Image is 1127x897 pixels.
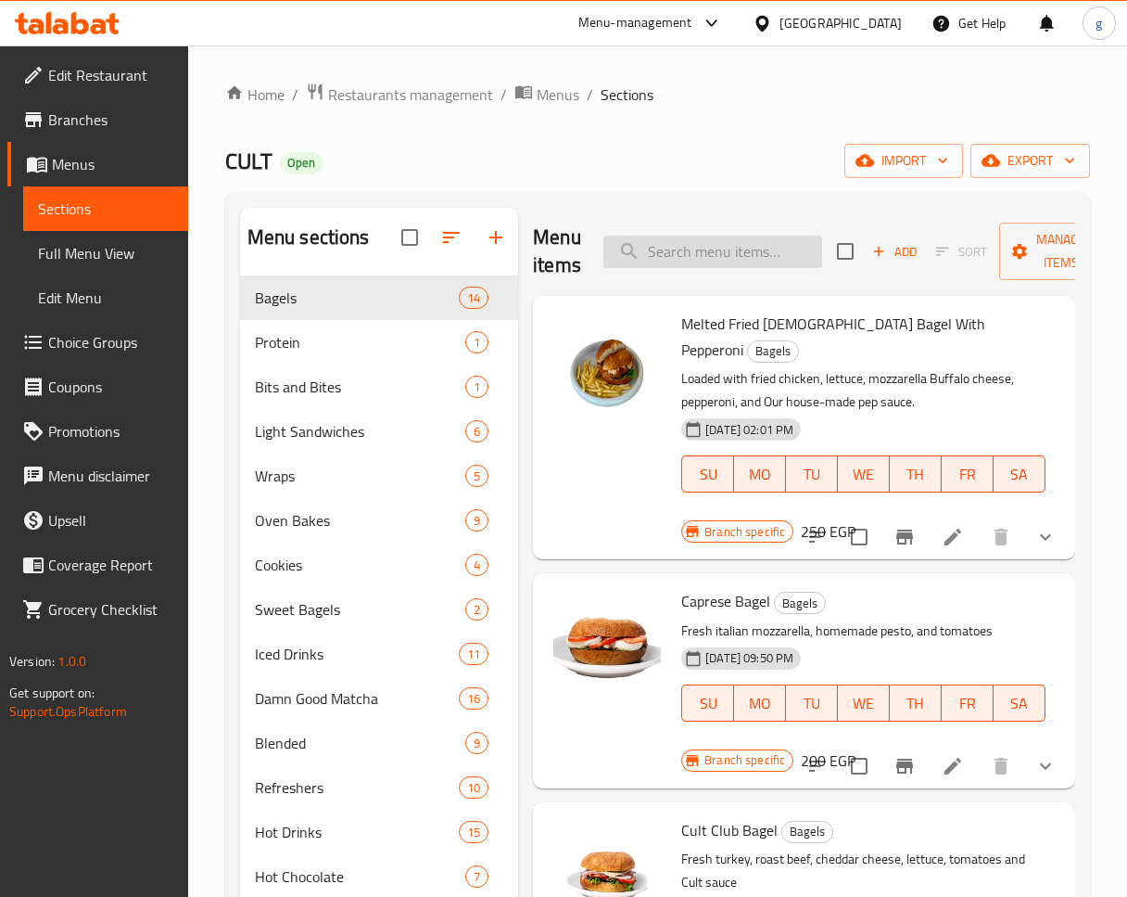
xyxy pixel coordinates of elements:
div: items [459,287,488,309]
span: FR [949,461,986,488]
span: 9 [466,512,488,530]
div: Sweet Bagels2 [240,587,518,632]
button: delete [979,515,1023,559]
button: export [970,144,1090,178]
span: SA [1001,461,1038,488]
a: Edit Menu [23,276,188,320]
div: Bagels [747,340,799,363]
span: MO [741,690,779,717]
button: TH [890,685,942,722]
div: items [465,465,488,487]
span: 4 [466,557,488,574]
span: Bagels [255,287,459,309]
span: Iced Drinks [255,643,459,665]
button: SU [681,455,734,493]
button: SA [994,455,1045,493]
button: sort-choices [795,515,840,559]
nav: breadcrumb [225,83,1090,107]
button: FR [942,455,994,493]
span: Cookies [255,554,465,576]
a: Support.OpsPlatform [9,699,127,724]
span: Add [869,241,919,263]
span: Bagels [775,593,825,614]
span: 15 [460,824,488,841]
button: show more [1023,515,1068,559]
div: Menu-management [578,12,692,34]
div: items [459,821,488,843]
span: Menus [52,153,173,175]
span: Wraps [255,465,465,487]
div: items [459,776,488,799]
span: Edit Menu [38,287,173,309]
a: Home [225,83,285,106]
h2: Menu items [533,224,581,279]
a: Sections [23,186,188,231]
span: 7 [466,868,488,886]
div: Hot Drinks [255,821,459,843]
span: TH [897,461,934,488]
img: Caprese Bagel [548,588,666,707]
button: MO [734,455,786,493]
span: WE [845,690,882,717]
li: / [292,83,298,106]
div: items [459,687,488,710]
button: WE [838,455,890,493]
span: 14 [460,289,488,307]
span: TU [793,690,830,717]
span: Upsell [48,509,173,532]
span: Bagels [748,340,798,362]
div: Oven Bakes9 [240,498,518,543]
input: search [603,236,822,268]
a: Branches [7,97,188,142]
span: 6 [466,423,488,441]
a: Upsell [7,498,188,543]
div: Bagels14 [240,276,518,320]
a: Full Menu View [23,231,188,276]
div: Oven Bakes [255,509,465,532]
button: Add [865,237,924,266]
span: Menu disclaimer [48,465,173,487]
span: Hot Chocolate [255,865,465,888]
span: 2 [466,601,488,619]
a: Coupons [7,365,188,409]
span: CULT [225,140,272,182]
span: WE [845,461,882,488]
div: Wraps5 [240,454,518,498]
span: FR [949,690,986,717]
span: 11 [460,646,488,663]
a: Menu disclaimer [7,454,188,498]
span: Menus [537,83,579,106]
span: Bagels [782,821,832,842]
span: Branch specific [697,751,792,769]
div: Protein [255,331,465,353]
div: Iced Drinks11 [240,632,518,676]
div: Blended9 [240,721,518,765]
span: 1 [466,334,488,352]
div: Refreshers10 [240,765,518,810]
span: Cult Club Bagel [681,816,778,844]
span: Get support on: [9,681,95,705]
button: Manage items [999,223,1123,280]
span: Melted Fried [DEMOGRAPHIC_DATA] Bagel With Pepperoni [681,310,985,364]
span: Select to update [840,518,879,557]
button: Add section [474,215,518,260]
button: SU [681,685,734,722]
span: SU [690,461,727,488]
span: import [859,149,948,173]
span: 1 [466,378,488,396]
button: Branch-specific-item [882,744,927,788]
button: FR [942,685,994,722]
div: items [465,865,488,888]
button: import [844,144,963,178]
span: Choice Groups [48,331,173,353]
span: Version: [9,649,55,673]
a: Edit Restaurant [7,53,188,97]
span: Coupons [48,376,173,398]
span: [DATE] 09:50 PM [698,649,801,667]
div: Damn Good Matcha16 [240,676,518,721]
